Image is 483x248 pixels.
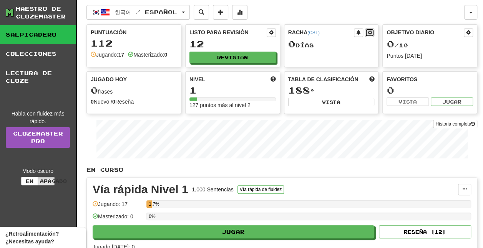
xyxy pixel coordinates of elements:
div: Maestro de clozemaster [16,5,76,20]
button: More stats [232,5,247,20]
button: Add sentence to collection [213,5,228,20]
span: 0 [91,85,98,96]
div: Puntuación [91,28,177,36]
p: En curso [86,166,477,174]
font: 12 [189,39,204,49]
span: Nivel [189,75,205,83]
div: Nuevo / Reseña [91,98,177,106]
span: 한국어 / Español [115,9,177,15]
div: Objetivo diario [387,28,464,37]
strong: 0 [91,99,94,105]
span: 0 [387,39,394,49]
div: Puntos [DATE] [387,52,473,60]
span: Tabla de clasificación [288,75,359,83]
a: (CST) [307,30,320,35]
div: Racha [288,28,354,36]
span: Score more points to level up [271,75,276,83]
strong: 0 [164,52,167,58]
button: Jugar [93,225,374,238]
button: Revisión [189,52,276,63]
font: Jugando: 17 [98,201,128,207]
div: Habla con fluidez más rápido. [6,110,70,125]
div: 127 puntos más al nivel 2 [189,101,276,109]
button: Historia completa [433,120,477,128]
font: Reseña (12 [404,229,442,235]
div: Listo para revisión [189,28,267,36]
font: Masterizado: [133,52,167,58]
a: ClozemasterPro [6,127,70,148]
font: Jugando: [96,52,124,58]
div: Días [288,39,375,49]
div: 112 [91,39,177,48]
span: / 10 [387,42,408,49]
font: Masterizado: 0 [98,213,133,220]
span: 0 [288,39,295,49]
div: Favoritos [387,75,473,83]
button: Vista [288,98,375,106]
span: Widget de comentarios abiertos [5,230,80,245]
button: Vía rápida de fluidez [237,185,284,194]
button: En [21,177,38,185]
span: Jugado hoy [91,75,127,83]
div: 0 [387,85,473,95]
button: Jugar [431,97,473,106]
button: Vista [387,97,429,106]
button: Search sentences [194,5,209,20]
strong: 17 [118,52,124,58]
div: Modo oscuro [6,167,70,175]
div: 1.7% [149,200,152,208]
button: Apagado [38,177,55,185]
div: Vía rápida Nivel 1 [93,184,188,195]
strong: 0 [112,99,115,105]
div: 1,000 Sentencias [192,186,233,193]
div: frases [91,85,177,96]
span: This week in points, UTC [369,75,374,83]
div: ° [288,85,375,96]
button: Reseña (12) [379,225,471,238]
div: 1 [189,85,276,95]
font: Historia completa [435,121,471,127]
span: 188 [288,85,310,96]
button: 한국어 / Español [86,5,190,20]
